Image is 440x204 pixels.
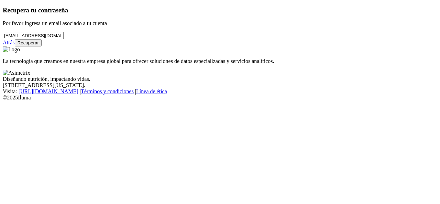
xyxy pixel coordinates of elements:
div: © 2025 Iluma [3,95,437,101]
h3: Recupera tu contraseña [3,7,437,14]
a: Atrás [3,40,15,45]
a: Línea de ética [136,88,167,94]
p: Por favor ingresa un email asociado a tu cuenta [3,20,437,26]
div: Diseñando nutrición, impactando vidas. [3,76,437,82]
img: Logo [3,46,20,53]
div: [STREET_ADDRESS][US_STATE]. [3,82,437,88]
a: Términos y condiciones [81,88,134,94]
p: La tecnología que creamos en nuestra empresa global para ofrecer soluciones de datos especializad... [3,58,437,64]
div: Visita : | | [3,88,437,95]
input: Tu correo [3,32,64,39]
button: Recuperar [15,39,42,46]
a: [URL][DOMAIN_NAME] [19,88,78,94]
img: Asimetrix [3,70,30,76]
